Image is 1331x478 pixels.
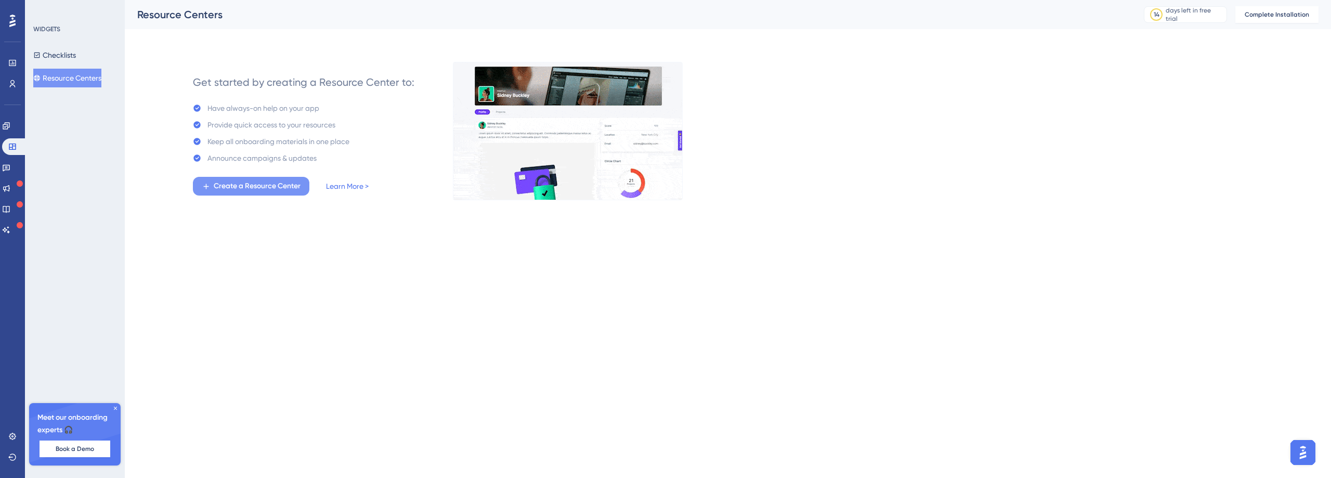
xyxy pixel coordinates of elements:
div: Get started by creating a Resource Center to: [193,75,414,89]
div: Have always-on help on your app [207,102,319,114]
span: Create a Resource Center [214,180,301,192]
button: Create a Resource Center [193,177,309,196]
div: Announce campaigns & updates [207,152,317,164]
a: Learn More > [326,180,369,192]
span: Book a Demo [56,445,94,453]
button: Book a Demo [40,441,110,457]
div: days left in free trial [1166,6,1223,23]
iframe: UserGuiding AI Assistant Launcher [1287,437,1319,468]
div: 14 [1154,10,1159,19]
button: Resource Centers [33,69,101,87]
span: Meet our onboarding experts 🎧 [37,411,112,436]
img: 0356d1974f90e2cc51a660023af54dec.gif [453,62,683,200]
button: Checklists [33,46,76,64]
div: Resource Centers [137,7,1118,22]
span: Complete Installation [1245,10,1309,19]
div: Provide quick access to your resources [207,119,335,131]
div: Keep all onboarding materials in one place [207,135,349,148]
div: WIDGETS [33,25,60,33]
button: Complete Installation [1235,6,1319,23]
